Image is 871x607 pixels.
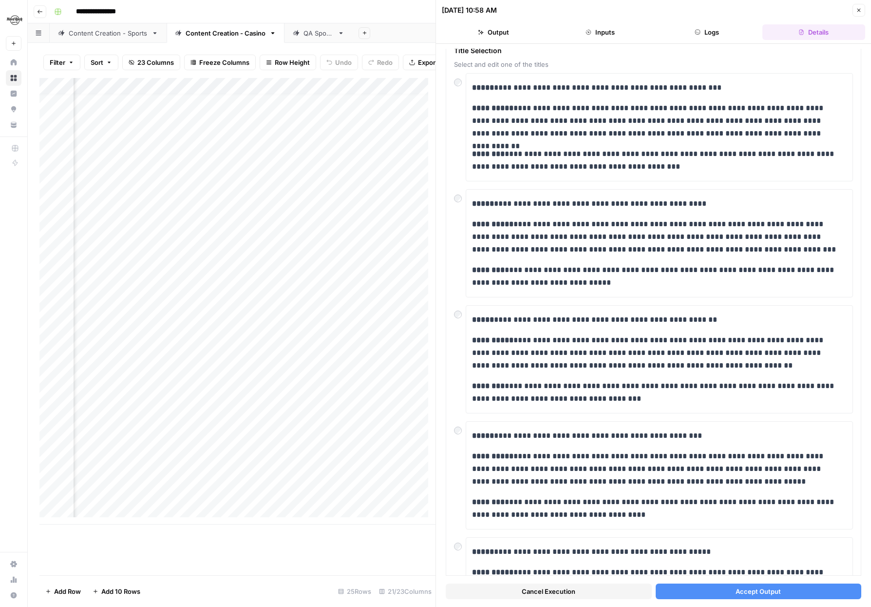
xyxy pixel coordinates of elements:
a: Home [6,55,21,70]
span: Cancel Execution [522,587,575,596]
button: Cancel Execution [446,584,652,599]
button: Workspace: Hard Rock Digital [6,8,21,32]
a: Settings [6,556,21,572]
button: Freeze Columns [184,55,256,70]
button: Undo [320,55,358,70]
span: Filter [50,58,65,67]
span: Row Height [275,58,310,67]
button: Export CSV [403,55,459,70]
button: Logs [656,24,758,40]
a: QA Sports [284,23,353,43]
span: 23 Columns [137,58,174,67]
button: Add Row [39,584,87,599]
span: Export CSV [418,58,453,67]
a: Content Creation - Sports [50,23,167,43]
button: Help + Support [6,587,21,603]
span: Redo [377,58,393,67]
span: Undo [335,58,352,67]
button: Redo [362,55,399,70]
div: 21/23 Columns [375,584,435,599]
button: Inputs [549,24,651,40]
div: Content Creation - Sports [69,28,148,38]
button: Details [762,24,865,40]
button: Filter [43,55,80,70]
span: Select and edit one of the titles [454,59,853,69]
a: Browse [6,70,21,86]
a: Content Creation - Casino [167,23,284,43]
a: Your Data [6,117,21,133]
div: [DATE] 10:58 AM [442,5,497,15]
span: Freeze Columns [199,58,249,67]
a: Insights [6,86,21,101]
button: 23 Columns [122,55,180,70]
button: Accept Output [656,584,862,599]
img: Hard Rock Digital Logo [6,11,23,29]
a: Opportunities [6,101,21,117]
button: Output [442,24,545,40]
div: QA Sports [303,28,334,38]
button: Row Height [260,55,316,70]
a: Usage [6,572,21,587]
span: Title Selection [454,46,853,56]
button: Sort [84,55,118,70]
span: Accept Output [736,587,781,596]
button: Add 10 Rows [87,584,146,599]
div: Content Creation - Casino [186,28,265,38]
span: Add 10 Rows [101,587,140,596]
div: 25 Rows [334,584,375,599]
span: Sort [91,58,103,67]
span: Add Row [54,587,81,596]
